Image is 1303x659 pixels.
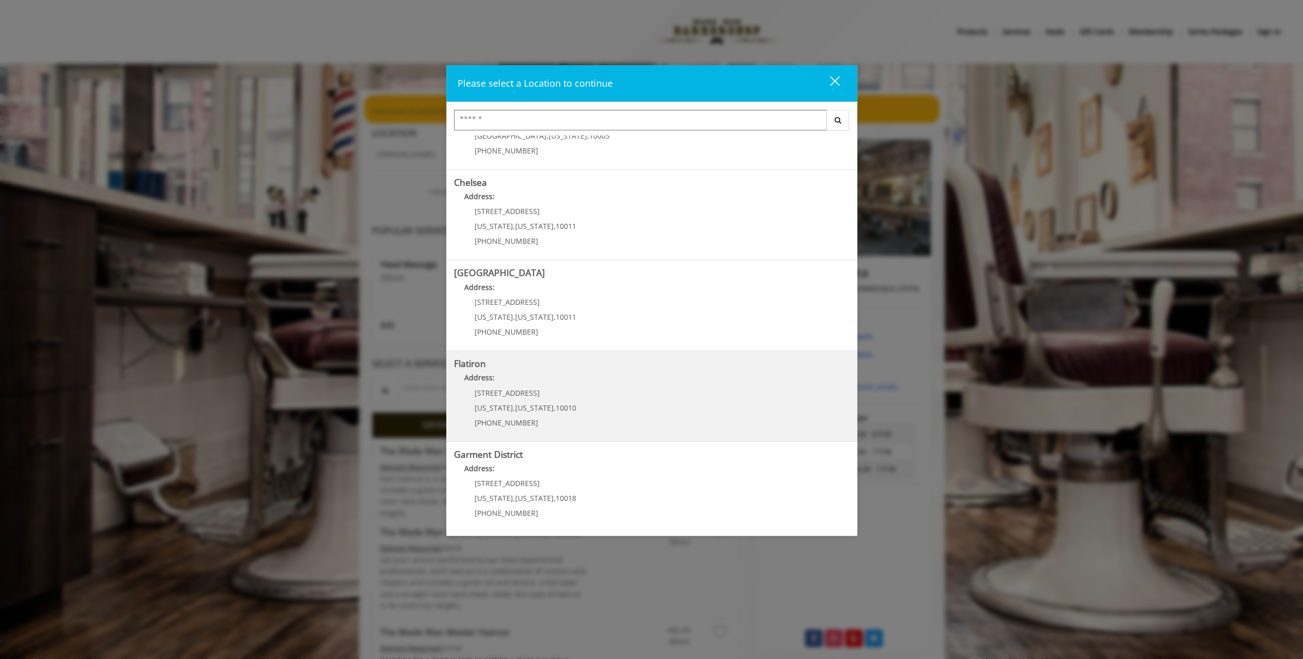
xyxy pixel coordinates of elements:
[556,493,576,503] span: 10018
[475,327,538,337] span: [PHONE_NUMBER]
[475,508,538,518] span: [PHONE_NUMBER]
[589,131,610,141] span: 10003
[475,131,546,141] span: [GEOGRAPHIC_DATA]
[454,110,849,135] div: Center Select
[454,176,487,188] b: Chelsea
[546,131,549,141] span: ,
[832,117,844,124] i: Search button
[515,221,554,231] span: [US_STATE]
[475,297,540,307] span: [STREET_ADDRESS]
[549,131,587,141] span: [US_STATE]
[811,73,846,94] button: close dialog
[475,418,538,428] span: [PHONE_NUMBER]
[475,403,513,413] span: [US_STATE]
[515,493,554,503] span: [US_STATE]
[475,146,538,156] span: [PHONE_NUMBER]
[475,236,538,246] span: [PHONE_NUMBER]
[556,221,576,231] span: 10011
[464,282,495,292] b: Address:
[458,77,613,89] span: Please select a Location to continue
[513,493,515,503] span: ,
[475,312,513,322] span: [US_STATE]
[464,373,495,382] b: Address:
[464,191,495,201] b: Address:
[475,388,540,398] span: [STREET_ADDRESS]
[515,403,554,413] span: [US_STATE]
[818,75,839,91] div: close dialog
[513,221,515,231] span: ,
[554,221,556,231] span: ,
[475,478,540,488] span: [STREET_ADDRESS]
[454,110,827,130] input: Search Center
[587,131,589,141] span: ,
[475,221,513,231] span: [US_STATE]
[513,312,515,322] span: ,
[556,312,576,322] span: 10011
[556,403,576,413] span: 10010
[513,403,515,413] span: ,
[464,463,495,473] b: Address:
[554,493,556,503] span: ,
[454,357,486,370] b: Flatiron
[475,206,540,216] span: [STREET_ADDRESS]
[554,312,556,322] span: ,
[475,493,513,503] span: [US_STATE]
[454,448,523,460] b: Garment District
[554,403,556,413] span: ,
[454,266,545,279] b: [GEOGRAPHIC_DATA]
[515,312,554,322] span: [US_STATE]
